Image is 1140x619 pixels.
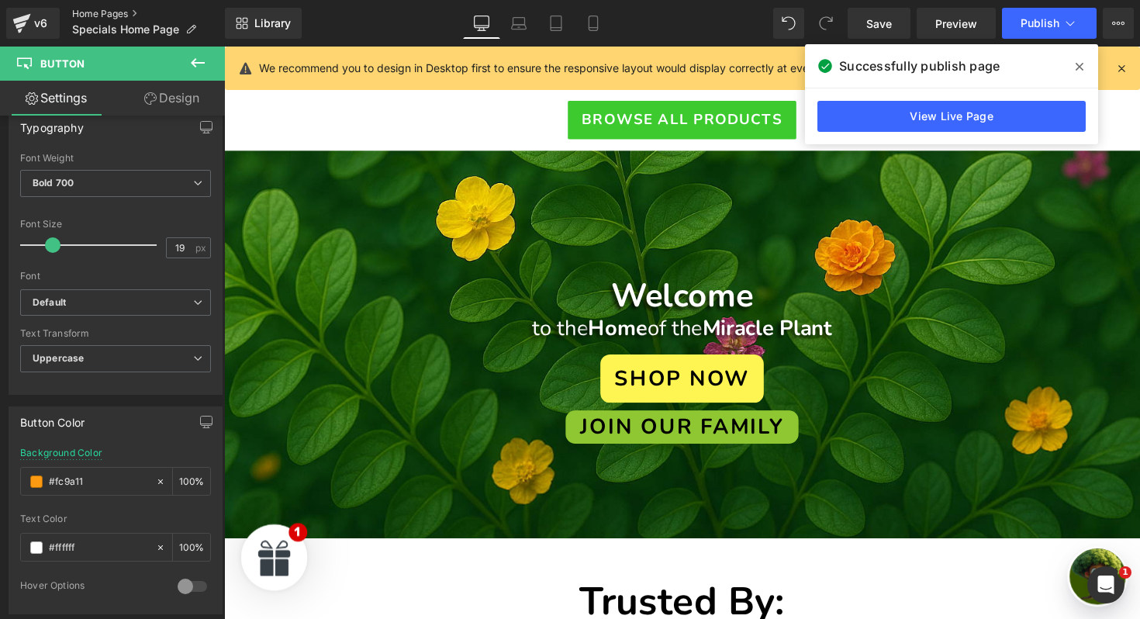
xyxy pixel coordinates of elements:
div: Text Transform [20,328,211,339]
a: Home Pages [72,8,225,20]
strong: Trusted By: [364,541,575,596]
span: 1 [1119,566,1131,579]
a: Join Our Family [350,373,589,407]
strong: Welcome [396,233,542,278]
a: Browse all products [352,56,587,95]
a: New Library [225,8,302,39]
b: Bold 700 [33,177,74,188]
input: Color [49,539,148,556]
a: View Live Page [817,101,1086,132]
a: v6 [6,8,60,39]
div: Text Color [20,514,211,524]
span: Preview [935,16,977,32]
div: Button Color [20,407,85,429]
button: Publish [1002,8,1097,39]
span: px [195,243,209,253]
span: Browse all products [367,64,572,87]
img: agent [866,514,924,572]
span: Library [254,16,291,30]
div: % [173,534,210,561]
span: Specials Home Page [72,23,179,36]
p: We recommend you to design in Desktop first to ensure the responsive layout would display correct... [259,60,969,77]
span: Join Our Family [364,374,574,406]
div: % [173,468,210,495]
i: Default [33,296,66,309]
div: v6 [31,13,50,33]
span: Publish [1021,17,1059,29]
button: Redo [810,8,841,39]
span: Get Spring Special Here! [356,14,582,36]
a: Preview [917,8,996,39]
input: Color [49,473,148,490]
a: Laptop [500,8,537,39]
div: Font [20,271,211,282]
b: Uppercase [33,352,84,364]
span: Button [40,57,85,70]
div: Font Weight [20,153,211,164]
a: Design [116,81,228,116]
a: Mobile [575,8,612,39]
div: Hover Options [20,579,162,596]
a: Desktop [463,8,500,39]
a: Get Spring Special Here! [341,5,596,45]
div: Background Color [20,448,102,458]
strong: Home [373,274,434,303]
iframe: Intercom live chat [1087,566,1124,603]
a: Tablet [537,8,575,39]
span: Shop Now [400,324,539,357]
font: to the of the [316,274,623,303]
a: Shop Now [385,316,554,365]
div: Open Form [4,475,100,571]
strong: Miracle Plant [490,274,623,303]
button: More [1103,8,1134,39]
div: Typography [20,112,84,134]
span: Save [866,16,892,32]
span: Successfully publish page [839,57,1000,75]
button: Undo [773,8,804,39]
div: Font Size [20,219,211,230]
